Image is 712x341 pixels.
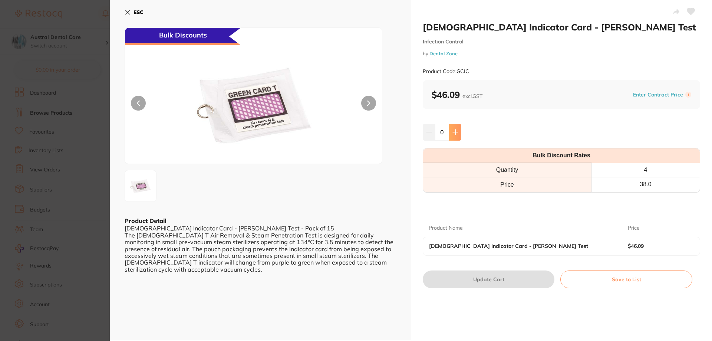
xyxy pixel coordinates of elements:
[125,6,144,19] button: ESC
[125,225,396,334] div: [DEMOGRAPHIC_DATA] Indicator Card - [PERSON_NAME] Test - Pack of 15 The [DEMOGRAPHIC_DATA] T Air ...
[177,46,331,164] img: eDUwMC0yLmpwZw
[423,270,554,288] button: Update Cart
[591,163,700,177] th: 4
[628,243,688,249] b: $46.09
[462,93,482,99] span: excl. GST
[125,217,166,224] b: Product Detail
[429,50,458,56] a: Dental Zone
[125,28,241,45] div: Bulk Discounts
[127,173,154,199] img: eDUwMC0yLmpwZw
[591,177,700,192] th: 38.0
[423,177,591,192] td: Price
[423,22,700,33] h2: [DEMOGRAPHIC_DATA] Indicator Card - [PERSON_NAME] Test
[429,243,608,249] b: [DEMOGRAPHIC_DATA] Indicator Card - [PERSON_NAME] Test
[560,270,692,288] button: Save to List
[423,68,469,75] small: Product Code: GCIC
[685,92,691,98] label: i
[423,51,700,56] small: by
[133,9,144,16] b: ESC
[628,224,640,232] p: Price
[631,91,685,98] button: Enter Contract Price
[423,39,700,45] small: Infection Control
[429,224,463,232] p: Product Name
[423,163,591,177] th: Quantity
[432,89,482,100] b: $46.09
[423,148,700,163] th: Bulk Discount Rates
